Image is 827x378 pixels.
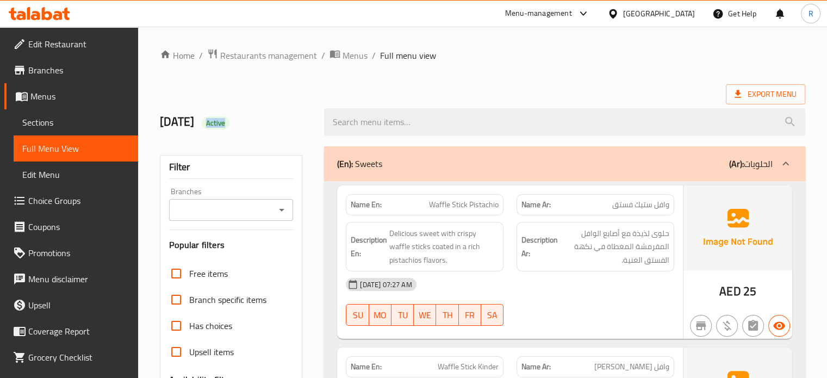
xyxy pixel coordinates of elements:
[374,307,387,323] span: MO
[683,185,792,270] img: Ae5nvW7+0k+MAAAAAElFTkSuQmCC
[189,267,228,280] span: Free items
[220,49,317,62] span: Restaurants management
[14,135,138,162] a: Full Menu View
[28,325,129,338] span: Coverage Report
[726,84,805,104] span: Export Menu
[22,142,129,155] span: Full Menu View
[324,108,805,136] input: search
[481,304,503,326] button: SA
[14,109,138,135] a: Sections
[440,307,454,323] span: TH
[202,118,230,128] span: Active
[189,293,266,306] span: Branch specific items
[356,280,416,290] span: [DATE] 07:27 AM
[189,345,234,358] span: Upsell items
[369,304,391,326] button: MO
[612,199,669,210] span: وافل ستيك فستق
[14,162,138,188] a: Edit Menu
[169,239,294,251] h3: Popular filters
[459,304,481,326] button: FR
[560,227,669,267] span: حلوى لذيذة مع أصابع الوافل المقرمشة المغطاة في نكهة الفستق الغنية.
[28,38,129,51] span: Edit Restaurant
[623,8,695,20] div: [GEOGRAPHIC_DATA]
[438,361,499,373] span: Waffle Stick Kinder
[160,114,312,130] h2: [DATE]
[4,83,138,109] a: Menus
[521,199,551,210] strong: Name Ar:
[160,49,195,62] a: Home
[189,319,232,332] span: Has choices
[729,157,773,170] p: الحلويات
[521,361,551,373] strong: Name Ar:
[690,315,712,337] button: Not branch specific item
[414,304,436,326] button: WE
[321,49,325,62] li: /
[160,48,805,63] nav: breadcrumb
[324,146,805,181] div: (En): Sweets(Ar):الحلويات
[372,49,376,62] li: /
[274,202,289,218] button: Open
[22,116,129,129] span: Sections
[28,220,129,233] span: Coupons
[351,199,382,210] strong: Name En:
[337,156,353,172] b: (En):
[4,240,138,266] a: Promotions
[4,31,138,57] a: Edit Restaurant
[4,188,138,214] a: Choice Groups
[742,315,764,337] button: Not has choices
[729,156,744,172] b: (Ar):
[169,156,294,179] div: Filter
[4,318,138,344] a: Coverage Report
[486,307,499,323] span: SA
[199,49,203,62] li: /
[463,307,477,323] span: FR
[380,49,436,62] span: Full menu view
[4,57,138,83] a: Branches
[429,199,499,210] span: Waffle Stick Pistachio
[207,48,317,63] a: Restaurants management
[4,266,138,292] a: Menu disclaimer
[337,157,382,170] p: Sweets
[768,315,790,337] button: Available
[521,233,558,260] strong: Description Ar:
[4,344,138,370] a: Grocery Checklist
[396,307,409,323] span: TU
[4,292,138,318] a: Upsell
[30,90,129,103] span: Menus
[716,315,738,337] button: Purchased item
[389,227,499,267] span: Delicious sweet with crispy waffle sticks coated in a rich pistachios flavors.
[351,233,387,260] strong: Description En:
[28,246,129,259] span: Promotions
[28,64,129,77] span: Branches
[743,281,756,302] span: 25
[808,8,813,20] span: R
[4,214,138,240] a: Coupons
[391,304,414,326] button: TU
[22,168,129,181] span: Edit Menu
[28,194,129,207] span: Choice Groups
[436,304,458,326] button: TH
[418,307,432,323] span: WE
[594,361,669,373] span: وافل [PERSON_NAME]
[351,361,382,373] strong: Name En:
[735,88,797,101] span: Export Menu
[28,299,129,312] span: Upsell
[719,281,741,302] span: AED
[28,272,129,286] span: Menu disclaimer
[351,307,364,323] span: SU
[505,7,572,20] div: Menu-management
[329,48,368,63] a: Menus
[28,351,129,364] span: Grocery Checklist
[343,49,368,62] span: Menus
[346,304,369,326] button: SU
[202,116,230,129] div: Active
